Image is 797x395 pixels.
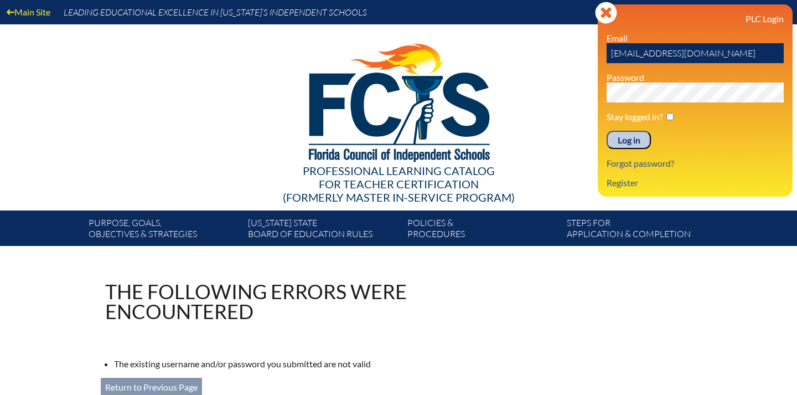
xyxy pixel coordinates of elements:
label: Stay logged in? [607,111,663,122]
span: for Teacher Certification [319,177,479,191]
li: The existing username and/or password you submitted are not valid [114,357,504,371]
input: Log in [607,131,651,150]
a: Purpose, goals,objectives & strategies [84,215,244,246]
label: Password [607,72,644,83]
a: [US_STATE] StateBoard of Education rules [244,215,403,246]
img: FCISlogo221.eps [284,24,513,176]
h1: The following errors were encountered [105,281,495,321]
div: Professional Learning Catalog (formerly Master In-service Program) [80,164,717,204]
a: Policies &Procedures [403,215,562,246]
a: Register [602,175,643,190]
svg: Close [595,2,617,24]
a: Main Site [2,4,55,19]
h3: PLC Login [607,13,784,24]
label: Email [607,33,628,43]
a: Forgot password? [602,156,679,171]
a: Steps forapplication & completion [562,215,722,246]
